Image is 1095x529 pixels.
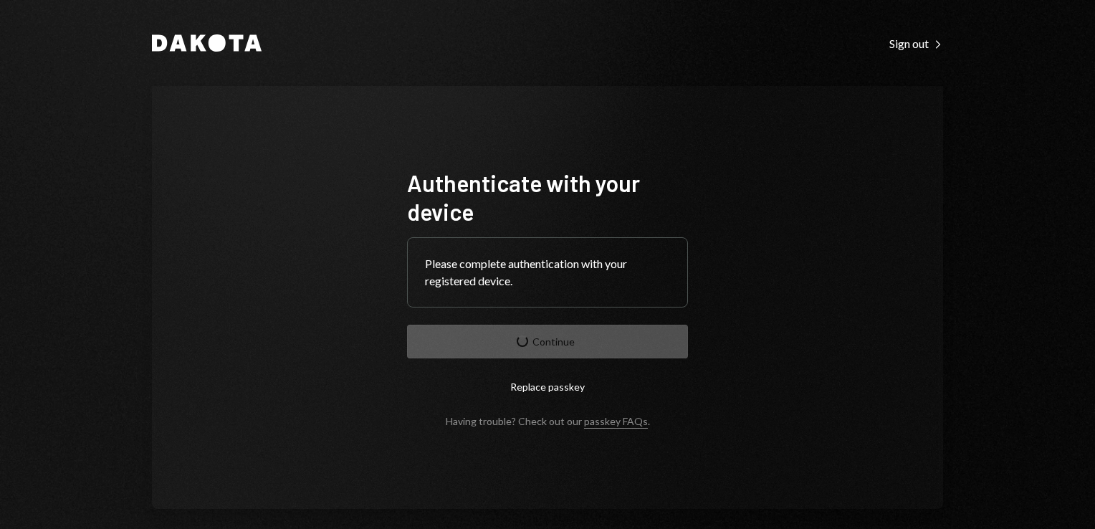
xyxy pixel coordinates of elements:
button: Replace passkey [407,370,688,404]
a: passkey FAQs [584,415,648,429]
h1: Authenticate with your device [407,168,688,226]
a: Sign out [889,35,943,51]
div: Having trouble? Check out our . [446,415,650,427]
div: Sign out [889,37,943,51]
div: Please complete authentication with your registered device. [425,255,670,290]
